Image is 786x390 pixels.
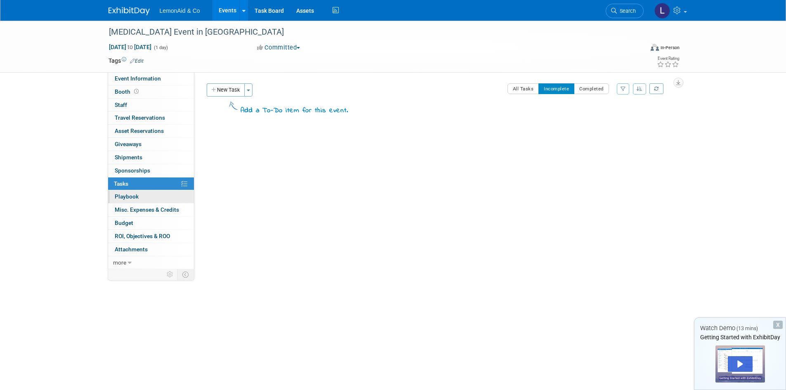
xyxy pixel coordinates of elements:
span: more [113,259,126,266]
div: Dismiss [773,321,783,329]
span: (13 mins) [736,326,758,331]
a: Giveaways [108,138,194,151]
span: [DATE] [DATE] [109,43,152,51]
span: (1 day) [153,45,168,50]
span: Shipments [115,154,142,161]
a: ROI, Objectives & ROO [108,230,194,243]
a: Refresh [649,83,663,94]
span: Tasks [114,180,128,187]
a: Misc. Expenses & Credits [108,203,194,216]
a: Shipments [108,151,194,164]
span: Budget [115,220,133,226]
a: Playbook [108,190,194,203]
div: Watch Demo [694,324,786,333]
div: In-Person [660,45,680,51]
a: Booth [108,85,194,98]
button: Committed [254,43,303,52]
span: to [126,44,134,50]
td: Tags [109,57,144,65]
a: Staff [108,99,194,111]
span: Attachments [115,246,148,253]
span: LemonAid & Co [160,7,200,14]
span: Sponsorships [115,167,150,174]
a: Search [606,4,644,18]
button: Completed [574,83,609,94]
a: Travel Reservations [108,111,194,124]
span: Misc. Expenses & Credits [115,206,179,213]
span: Giveaways [115,141,142,147]
div: Getting Started with ExhibitDay [694,333,786,341]
a: Budget [108,217,194,229]
img: ExhibitDay [109,7,150,15]
button: New Task [207,83,245,97]
img: Format-Inperson.png [651,44,659,51]
button: Incomplete [538,83,574,94]
span: Asset Reservations [115,128,164,134]
div: Event Format [595,43,680,55]
span: Event Information [115,75,161,82]
button: All Tasks [507,83,539,94]
span: Playbook [115,193,139,200]
a: Tasks [108,177,194,190]
span: Booth [115,88,140,95]
span: Travel Reservations [115,114,165,121]
div: Play [728,356,753,372]
a: Edit [130,58,144,64]
span: ROI, Objectives & ROO [115,233,170,239]
a: Asset Reservations [108,125,194,137]
div: Event Rating [657,57,679,61]
span: Search [617,8,636,14]
span: Staff [115,102,127,108]
a: more [108,256,194,269]
td: Toggle Event Tabs [177,269,194,280]
img: Lawrence Hampp [654,3,670,19]
a: Attachments [108,243,194,256]
span: Booth not reserved yet [132,88,140,95]
td: Personalize Event Tab Strip [163,269,177,280]
a: Event Information [108,72,194,85]
a: Sponsorships [108,164,194,177]
div: [MEDICAL_DATA] Event in [GEOGRAPHIC_DATA] [106,25,631,40]
div: Add a To-Do item for this event. [241,106,348,116]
